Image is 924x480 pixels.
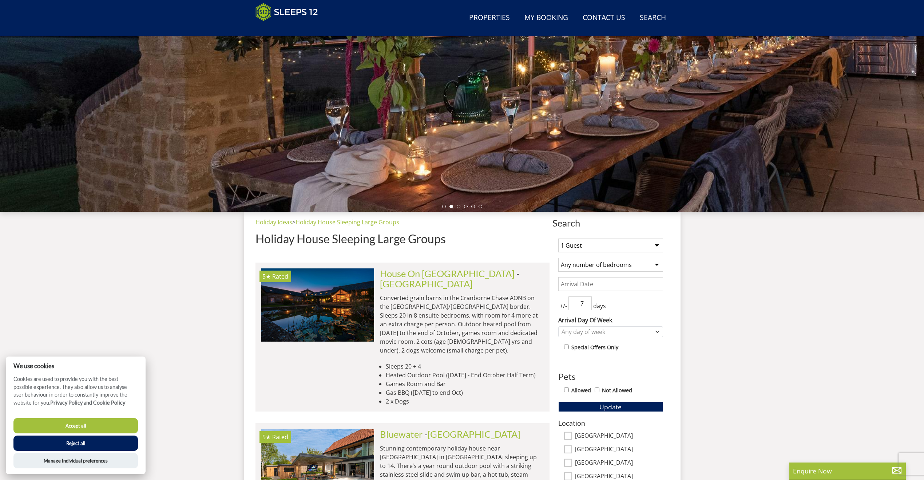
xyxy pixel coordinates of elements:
li: Heated Outdoor Pool ([DATE] - End October Half Term) [386,371,544,379]
a: Contact Us [580,10,628,26]
h3: Pets [558,372,663,381]
button: Update [558,402,663,412]
input: Arrival Date [558,277,663,291]
span: Search [552,218,669,228]
a: Properties [466,10,513,26]
iframe: LiveChat chat widget [781,220,924,480]
label: Arrival Day Of Week [558,316,663,324]
span: House On The Hill has a 5 star rating under the Quality in Tourism Scheme [262,272,271,280]
a: Search [637,10,669,26]
div: Combobox [558,326,663,337]
h2: We use cookies [6,362,146,369]
span: days [592,302,607,310]
p: Cookies are used to provide you with the best possible experience. They also allow us to analyse ... [6,375,146,412]
button: Reject all [13,436,138,451]
span: Rated [272,433,288,441]
iframe: Customer reviews powered by Trustpilot [252,25,328,32]
h3: Location [558,419,663,427]
a: Privacy Policy and Cookie Policy [50,400,125,406]
a: My Booking [522,10,571,26]
img: Sleeps 12 [255,3,318,21]
button: Accept all [13,418,138,433]
span: +/- [558,302,568,310]
li: 2 x Dogs [386,397,544,406]
a: House On [GEOGRAPHIC_DATA] [380,268,515,279]
a: 5★ Rated [261,268,374,341]
span: Rated [272,272,288,280]
a: [GEOGRAPHIC_DATA] [428,429,520,440]
label: Allowed [571,386,591,394]
label: [GEOGRAPHIC_DATA] [575,446,663,454]
label: [GEOGRAPHIC_DATA] [575,459,663,467]
li: Games Room and Bar [386,379,544,388]
button: Manage Individual preferences [13,453,138,468]
span: > [292,218,296,226]
a: Bluewater [380,429,423,440]
a: Holiday House Sleeping Large Groups [296,218,399,226]
h1: Holiday House Sleeping Large Groups [255,232,550,245]
span: Bluewater has a 5 star rating under the Quality in Tourism Scheme [262,433,271,441]
label: Special Offers Only [571,343,618,351]
span: - [424,429,520,440]
li: Gas BBQ ([DATE] to end Oct) [386,388,544,397]
div: Any day of week [560,328,654,336]
a: [GEOGRAPHIC_DATA] [380,278,473,289]
label: Not Allowed [602,386,632,394]
span: - [380,268,520,289]
a: Holiday Ideas [255,218,292,226]
label: [GEOGRAPHIC_DATA] [575,432,663,440]
li: Sleeps 20 + 4 [386,362,544,371]
img: house-on-the-hill-large-holiday-home-accommodation-wiltshire-sleeps-16.original.jpg [261,268,374,341]
p: Converted grain barns in the Cranborne Chase AONB on the [GEOGRAPHIC_DATA]/[GEOGRAPHIC_DATA] bord... [380,294,544,355]
span: Update [599,402,622,411]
